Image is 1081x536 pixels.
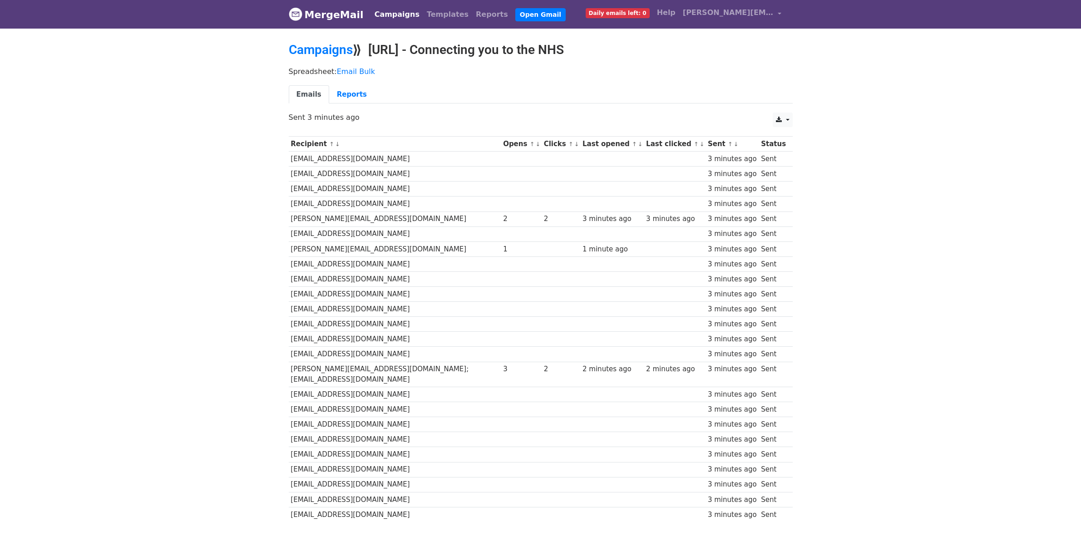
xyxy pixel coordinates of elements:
a: Templates [423,5,472,24]
a: Campaigns [289,42,353,57]
td: Sent [759,271,788,286]
div: 3 minutes ago [708,404,757,415]
div: 2 [544,214,578,224]
th: Opens [501,137,542,152]
div: 1 [503,244,539,255]
td: [EMAIL_ADDRESS][DOMAIN_NAME] [289,477,501,492]
td: Sent [759,462,788,477]
a: Email Bulk [337,67,375,76]
div: 3 minutes ago [708,464,757,475]
a: ↑ [329,141,334,148]
td: Sent [759,477,788,492]
div: 3 minutes ago [708,510,757,520]
span: [PERSON_NAME][EMAIL_ADDRESS][PERSON_NAME] [683,7,774,18]
td: Sent [759,332,788,347]
a: Emails [289,85,329,104]
div: 3 minutes ago [708,229,757,239]
div: 3 minutes ago [708,274,757,285]
td: [EMAIL_ADDRESS][DOMAIN_NAME] [289,302,501,317]
td: [EMAIL_ADDRESS][DOMAIN_NAME] [289,256,501,271]
div: 3 minutes ago [708,214,757,224]
div: 3 minutes ago [708,449,757,460]
td: [EMAIL_ADDRESS][DOMAIN_NAME] [289,271,501,286]
div: 2 minutes ago [646,364,703,374]
div: 3 minutes ago [708,419,757,430]
th: Recipient [289,137,501,152]
div: 2 [503,214,539,224]
a: ↓ [335,141,340,148]
td: Sent [759,256,788,271]
div: 3 minutes ago [708,319,757,329]
td: Sent [759,152,788,167]
a: Reports [472,5,512,24]
th: Clicks [542,137,580,152]
td: Sent [759,417,788,432]
div: 3 minutes ago [708,259,757,270]
div: 3 minutes ago [708,349,757,359]
th: Last opened [580,137,644,152]
a: ↑ [632,141,637,148]
a: ↓ [535,141,540,148]
p: Sent 3 minutes ago [289,113,793,122]
td: Sent [759,507,788,522]
td: [EMAIL_ADDRESS][DOMAIN_NAME] [289,387,501,402]
td: Sent [759,287,788,302]
div: 3 minutes ago [708,434,757,445]
td: Sent [759,447,788,462]
td: [EMAIL_ADDRESS][DOMAIN_NAME] [289,432,501,447]
td: Sent [759,347,788,362]
td: [EMAIL_ADDRESS][DOMAIN_NAME] [289,332,501,347]
div: 3 minutes ago [708,364,757,374]
a: ↑ [530,141,535,148]
td: Sent [759,226,788,241]
a: MergeMail [289,5,364,24]
td: Sent [759,241,788,256]
td: [EMAIL_ADDRESS][DOMAIN_NAME] [289,152,501,167]
td: [EMAIL_ADDRESS][DOMAIN_NAME] [289,462,501,477]
td: Sent [759,302,788,317]
div: 3 minutes ago [708,334,757,344]
h2: ⟫ [URL] - Connecting you to the NHS [289,42,793,58]
td: [EMAIL_ADDRESS][DOMAIN_NAME] [289,197,501,211]
td: [EMAIL_ADDRESS][DOMAIN_NAME] [289,182,501,197]
td: [EMAIL_ADDRESS][DOMAIN_NAME] [289,287,501,302]
th: Last clicked [644,137,706,152]
td: Sent [759,492,788,507]
a: ↓ [700,141,705,148]
td: [EMAIL_ADDRESS][DOMAIN_NAME] [289,447,501,462]
td: Sent [759,182,788,197]
th: Sent [706,137,759,152]
td: Sent [759,211,788,226]
td: [EMAIL_ADDRESS][DOMAIN_NAME] [289,492,501,507]
td: [EMAIL_ADDRESS][DOMAIN_NAME] [289,226,501,241]
td: [EMAIL_ADDRESS][DOMAIN_NAME] [289,402,501,417]
td: [EMAIL_ADDRESS][DOMAIN_NAME] [289,417,501,432]
a: ↑ [694,141,699,148]
th: Status [759,137,788,152]
div: 3 minutes ago [708,289,757,300]
td: [EMAIL_ADDRESS][DOMAIN_NAME] [289,347,501,362]
a: Daily emails left: 0 [582,4,653,22]
div: 3 minutes ago [708,495,757,505]
div: 1 minute ago [582,244,642,255]
td: Sent [759,317,788,332]
td: Sent [759,387,788,402]
div: 3 [503,364,539,374]
a: ↑ [728,141,733,148]
a: Help [653,4,679,22]
td: [PERSON_NAME][EMAIL_ADDRESS][DOMAIN_NAME] [289,241,501,256]
td: Sent [759,362,788,387]
td: [EMAIL_ADDRESS][DOMAIN_NAME] [289,507,501,522]
img: MergeMail logo [289,7,302,21]
td: [PERSON_NAME][EMAIL_ADDRESS][DOMAIN_NAME] [289,211,501,226]
div: 3 minutes ago [708,154,757,164]
div: 3 minutes ago [708,304,757,315]
a: Campaigns [371,5,423,24]
div: 3 minutes ago [582,214,642,224]
a: ↓ [638,141,643,148]
td: [PERSON_NAME][EMAIL_ADDRESS][DOMAIN_NAME]; [EMAIL_ADDRESS][DOMAIN_NAME] [289,362,501,387]
a: ↓ [734,141,739,148]
td: Sent [759,167,788,182]
p: Spreadsheet: [289,67,793,76]
div: 3 minutes ago [708,244,757,255]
